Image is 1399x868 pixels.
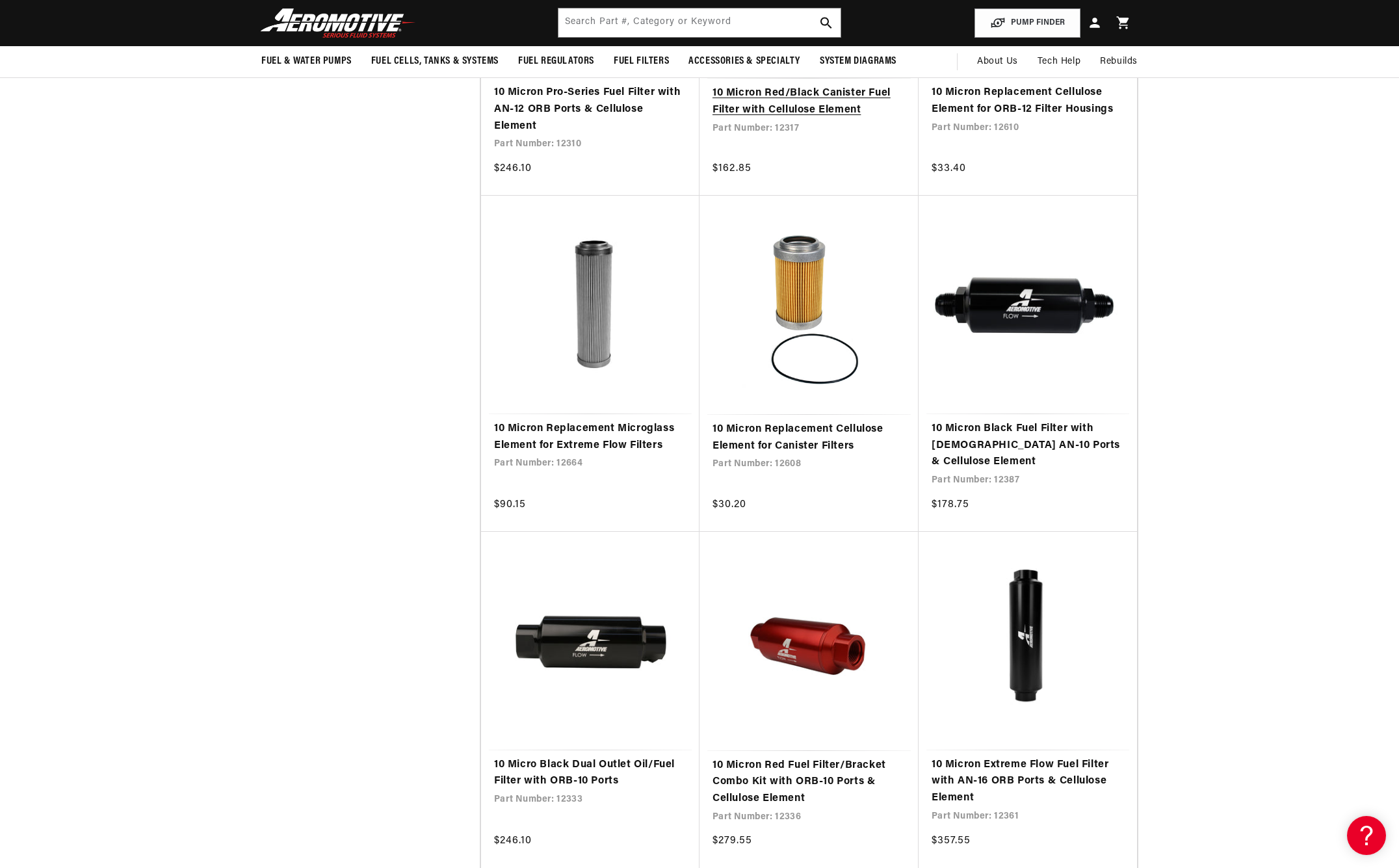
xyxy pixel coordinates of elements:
[713,85,906,118] a: 10 Micron Red/Black Canister Fuel Filter with Cellulose Element
[361,46,508,77] summary: Fuel Cells, Tanks & Systems
[967,46,1028,77] a: About Us
[494,757,686,790] a: 10 Micro Black Dual Outlet Oil/Fuel Filter with ORB-10 Ports
[257,8,419,38] img: Aeromotive
[820,55,896,68] span: System Diagrams
[810,46,906,77] summary: System Diagrams
[932,757,1124,807] a: 10 Micron Extreme Flow Fuel Filter with AN-16 ORB Ports & Cellulose Element
[932,421,1124,471] a: 10 Micron Black Fuel Filter with [DEMOGRAPHIC_DATA] AN-10 Ports & Cellulose Element
[1028,46,1090,77] summary: Tech Help
[558,8,841,37] input: Search by Part Number, Category or Keyword
[679,46,810,77] summary: Accessories & Specialty
[932,85,1124,118] a: 10 Micron Replacement Cellulose Element for ORB-12 Filter Housings
[1038,55,1080,69] span: Tech Help
[518,55,594,68] span: Fuel Regulators
[614,55,669,68] span: Fuel Filters
[812,8,841,37] button: search button
[371,55,499,68] span: Fuel Cells, Tanks & Systems
[261,55,352,68] span: Fuel & Water Pumps
[604,46,679,77] summary: Fuel Filters
[688,55,800,68] span: Accessories & Specialty
[494,85,686,135] a: 10 Micron Pro-Series Fuel Filter with AN-12 ORB Ports & Cellulose Element
[974,8,1080,38] button: PUMP FINDER
[977,57,1018,66] span: About Us
[1100,55,1138,69] span: Rebuilds
[494,421,686,454] a: 10 Micron Replacement Microglass Element for Extreme Flow Filters
[1090,46,1147,77] summary: Rebuilds
[713,757,906,808] a: 10 Micron Red Fuel Filter/Bracket Combo Kit with ORB-10 Ports & Cellulose Element
[252,46,361,77] summary: Fuel & Water Pumps
[713,421,906,454] a: 10 Micron Replacement Cellulose Element for Canister Filters
[508,46,604,77] summary: Fuel Regulators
